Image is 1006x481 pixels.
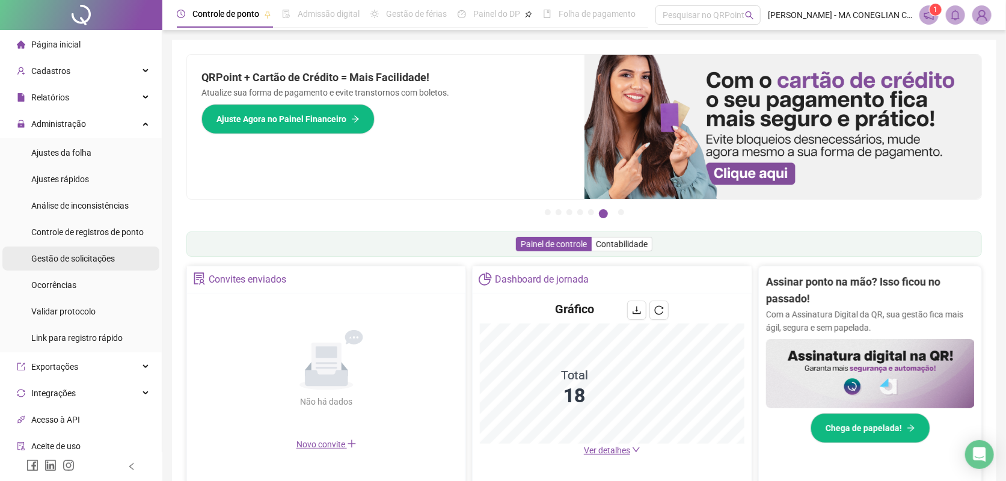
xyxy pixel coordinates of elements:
span: search [745,11,754,20]
span: Gestão de férias [386,9,447,19]
span: bell [950,10,961,20]
span: Folha de pagamento [559,9,636,19]
span: arrow-right [351,115,360,123]
span: Ajuste Agora no Painel Financeiro [216,112,346,126]
span: 1 [934,5,938,14]
p: Atualize sua forma de pagamento e evite transtornos com boletos. [201,86,570,99]
span: Admissão digital [298,9,360,19]
span: user-add [17,67,25,75]
button: 2 [556,209,562,215]
span: instagram [63,459,75,471]
span: lock [17,120,25,128]
div: Não há dados [271,395,382,408]
button: Chega de papelada! [811,413,930,443]
span: dashboard [458,10,466,18]
button: 3 [566,209,572,215]
span: Ajustes da folha [31,148,91,158]
span: clock-circle [177,10,185,18]
img: banner%2F02c71560-61a6-44d4-94b9-c8ab97240462.png [766,339,975,409]
span: pushpin [525,11,532,18]
span: Controle de ponto [192,9,259,19]
sup: 1 [930,4,942,16]
button: 7 [618,209,624,215]
span: Painel de controle [521,239,587,249]
span: pie-chart [479,272,491,285]
span: linkedin [44,459,57,471]
span: Página inicial [31,40,81,49]
span: Integrações [31,388,76,398]
span: down [632,446,640,454]
span: Ver detalhes [584,446,630,455]
span: Exportações [31,362,78,372]
span: Cadastros [31,66,70,76]
span: Ocorrências [31,280,76,290]
h2: QRPoint + Cartão de Crédito = Mais Facilidade! [201,69,570,86]
span: Administração [31,119,86,129]
span: Chega de papelada! [826,421,902,435]
span: Análise de inconsistências [31,201,129,210]
span: plus [347,439,357,449]
span: left [127,462,136,471]
button: 1 [545,209,551,215]
span: api [17,415,25,424]
span: export [17,363,25,371]
span: book [543,10,551,18]
img: banner%2F75947b42-3b94-469c-a360-407c2d3115d7.png [584,55,982,199]
span: [PERSON_NAME] - MA CONEGLIAN CENTRAL [768,8,912,22]
button: 4 [577,209,583,215]
span: facebook [26,459,38,471]
span: Relatórios [31,93,69,102]
div: Open Intercom Messenger [965,440,994,469]
span: Gestão de solicitações [31,254,115,263]
span: pushpin [264,11,271,18]
span: home [17,40,25,49]
span: Acesso à API [31,415,80,424]
span: Link para registro rápido [31,333,123,343]
span: solution [193,272,206,285]
span: sun [370,10,379,18]
span: Ajustes rápidos [31,174,89,184]
span: Aceite de uso [31,441,81,451]
span: Painel do DP [473,9,520,19]
div: Dashboard de jornada [495,269,589,290]
button: 5 [588,209,594,215]
span: Validar protocolo [31,307,96,316]
p: Com a Assinatura Digital da QR, sua gestão fica mais ágil, segura e sem papelada. [766,308,975,334]
span: audit [17,442,25,450]
button: 6 [599,209,608,218]
span: notification [924,10,934,20]
h2: Assinar ponto na mão? Isso ficou no passado! [766,274,975,308]
span: Novo convite [296,440,357,449]
h4: Gráfico [555,301,594,317]
span: file-done [282,10,290,18]
span: arrow-right [907,424,915,432]
img: 30179 [973,6,991,24]
span: Contabilidade [596,239,648,249]
span: reload [654,305,664,315]
div: Convites enviados [209,269,286,290]
span: download [632,305,642,315]
span: file [17,93,25,102]
button: Ajuste Agora no Painel Financeiro [201,104,375,134]
span: sync [17,389,25,397]
a: Ver detalhes down [584,446,640,455]
span: Controle de registros de ponto [31,227,144,237]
